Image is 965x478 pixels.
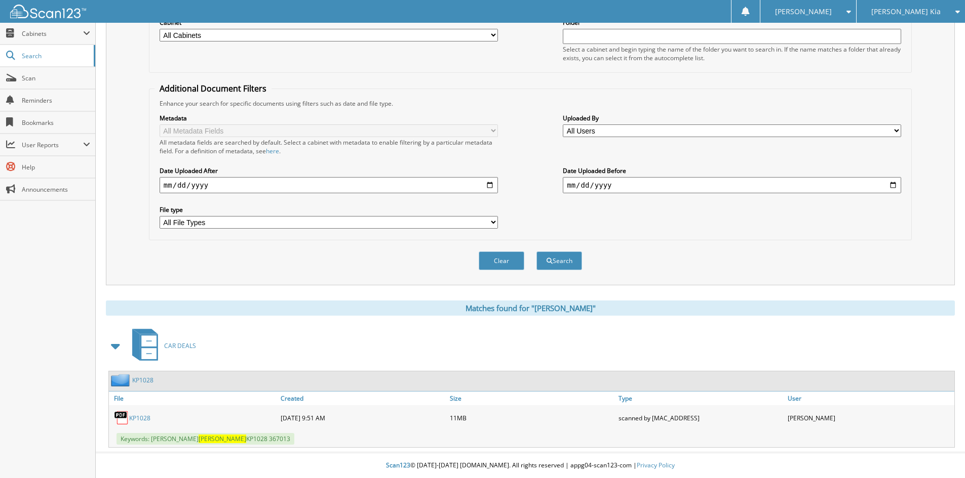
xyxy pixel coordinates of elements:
[637,461,675,469] a: Privacy Policy
[447,408,616,428] div: 11MB
[164,341,196,350] span: CAR DEALS
[132,376,153,384] a: KP1028
[22,185,90,194] span: Announcements
[22,141,83,149] span: User Reports
[479,251,524,270] button: Clear
[278,392,447,405] a: Created
[785,392,954,405] a: User
[160,177,498,193] input: start
[785,408,954,428] div: [PERSON_NAME]
[155,99,906,108] div: Enhance your search for specific documents using filters such as date and file type.
[106,300,955,316] div: Matches found for "[PERSON_NAME]"
[563,45,901,62] div: Select a cabinet and begin typing the name of the folder you want to search in. If the name match...
[22,74,90,82] span: Scan
[616,392,785,405] a: Type
[126,326,196,366] a: CAR DEALS
[160,166,498,175] label: Date Uploaded After
[386,461,410,469] span: Scan123
[96,453,965,478] div: © [DATE]-[DATE] [DOMAIN_NAME]. All rights reserved | appg04-scan123-com |
[536,251,582,270] button: Search
[563,166,901,175] label: Date Uploaded Before
[914,429,965,478] iframe: Chat Widget
[871,9,941,15] span: [PERSON_NAME] Kia
[22,29,83,38] span: Cabinets
[22,118,90,127] span: Bookmarks
[111,374,132,386] img: folder2.png
[10,5,86,18] img: scan123-logo-white.svg
[199,434,246,443] span: [PERSON_NAME]
[117,433,294,445] span: Keywords: [PERSON_NAME] KP1028 367013
[266,147,279,155] a: here
[616,408,785,428] div: scanned by [MAC_ADDRESS]
[129,414,150,422] a: KP1028
[563,177,901,193] input: end
[22,52,89,60] span: Search
[160,114,498,122] label: Metadata
[447,392,616,405] a: Size
[109,392,278,405] a: File
[22,163,90,171] span: Help
[775,9,832,15] span: [PERSON_NAME]
[563,114,901,122] label: Uploaded By
[114,410,129,425] img: PDF.png
[22,96,90,105] span: Reminders
[160,205,498,214] label: File type
[160,138,498,155] div: All metadata fields are searched by default. Select a cabinet with metadata to enable filtering b...
[278,408,447,428] div: [DATE] 9:51 AM
[155,83,272,94] legend: Additional Document Filters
